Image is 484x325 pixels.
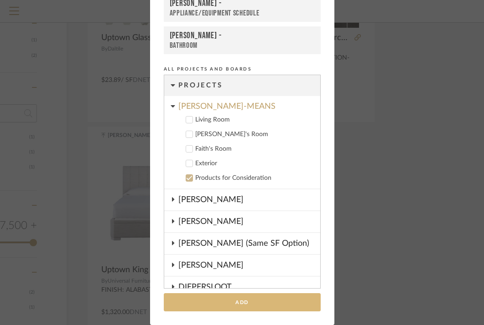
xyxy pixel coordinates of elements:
[178,96,320,112] div: [PERSON_NAME]-MEANS
[178,255,320,276] div: [PERSON_NAME]
[164,293,321,312] button: Add
[178,211,320,232] div: [PERSON_NAME]
[178,233,320,254] div: [PERSON_NAME] (Same SF Option)
[195,116,313,124] div: Living Room
[178,189,320,210] div: [PERSON_NAME]
[195,160,313,168] div: Exterior
[170,41,315,50] div: Bathroom
[178,277,320,298] div: DIEPERSLOOT
[195,131,313,138] div: [PERSON_NAME]'s Room
[178,75,320,96] div: Projects
[195,145,313,153] div: Faith's Room
[164,65,321,73] div: All Projects and Boards
[170,9,315,18] div: Appliance/Equipment Schedule
[170,30,315,41] div: [PERSON_NAME] -
[195,174,313,182] div: Products for Consideration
